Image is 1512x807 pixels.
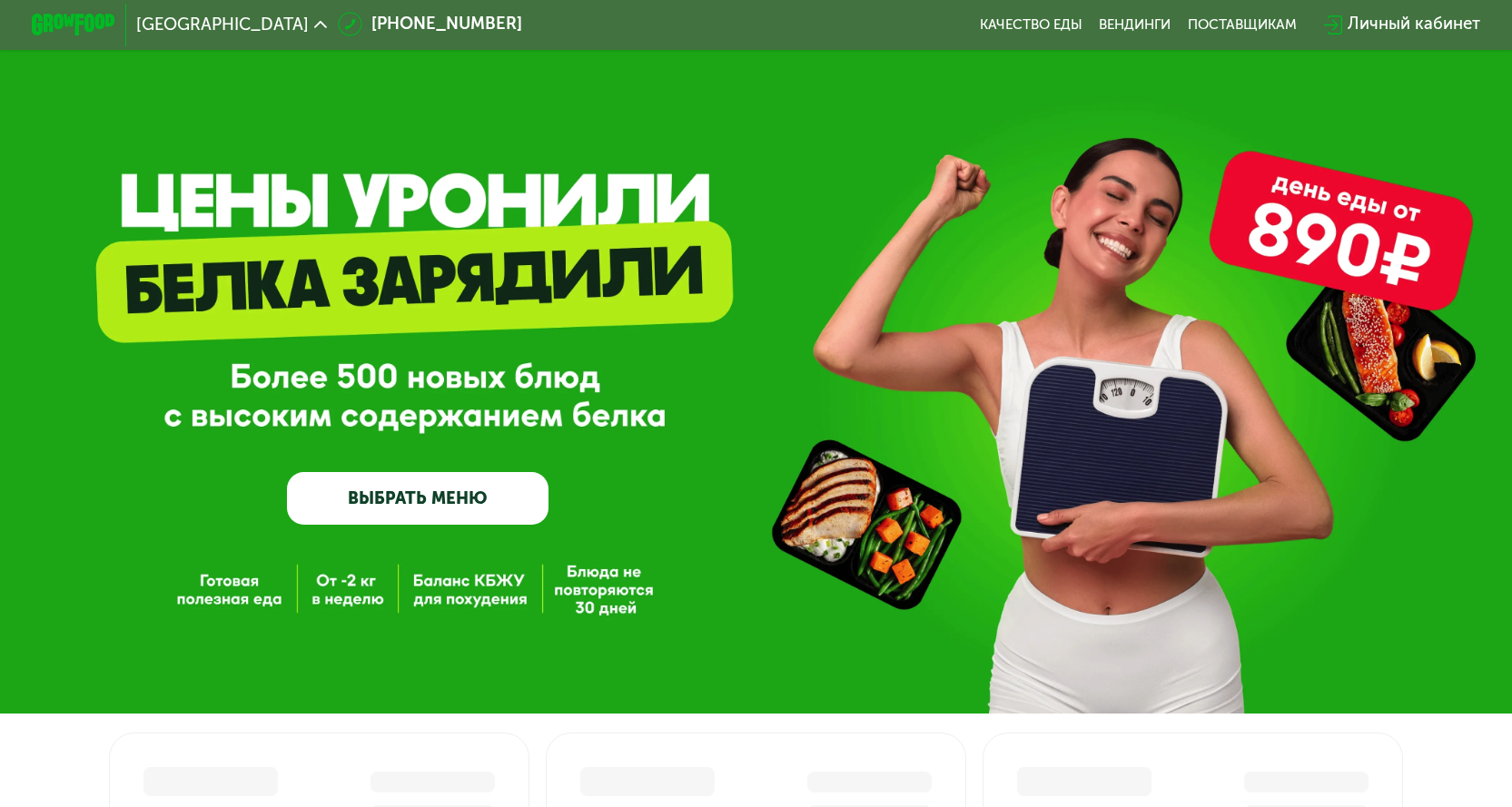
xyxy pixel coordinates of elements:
a: Качество еды [980,16,1082,34]
div: поставщикам [1188,16,1297,34]
div: Личный кабинет [1348,12,1480,37]
a: Вендинги [1099,16,1171,34]
span: [GEOGRAPHIC_DATA] [136,16,309,34]
a: ВЫБРАТЬ МЕНЮ [287,472,548,525]
a: [PHONE_NUMBER] [338,12,522,37]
